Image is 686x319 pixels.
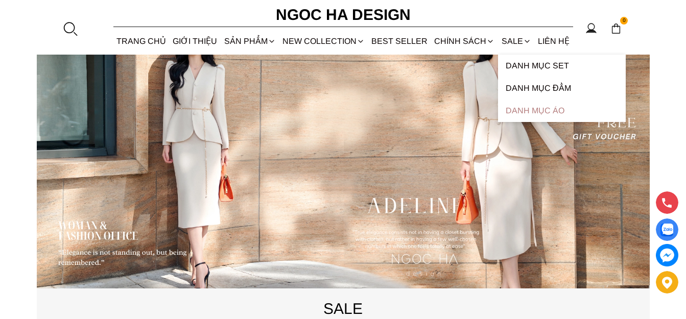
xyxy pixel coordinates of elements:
a: GIỚI THIỆU [170,28,221,55]
div: Chính sách [431,28,498,55]
div: SẢN PHẨM [221,28,279,55]
a: SALE [498,28,534,55]
a: BEST SELLER [368,28,431,55]
a: Danh Mục Set [498,55,626,77]
a: LIÊN HỆ [534,28,573,55]
a: TRANG CHỦ [113,28,170,55]
img: Display image [660,224,673,236]
span: 0 [620,17,628,25]
a: Ngoc Ha Design [267,3,420,27]
a: Display image [656,218,678,241]
a: NEW COLLECTION [279,28,368,55]
img: img-CART-ICON-ksit0nf1 [610,23,622,34]
a: Danh Mục Đầm [498,77,626,100]
a: Danh Mục Áo [498,100,626,122]
a: messenger [656,244,678,266]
